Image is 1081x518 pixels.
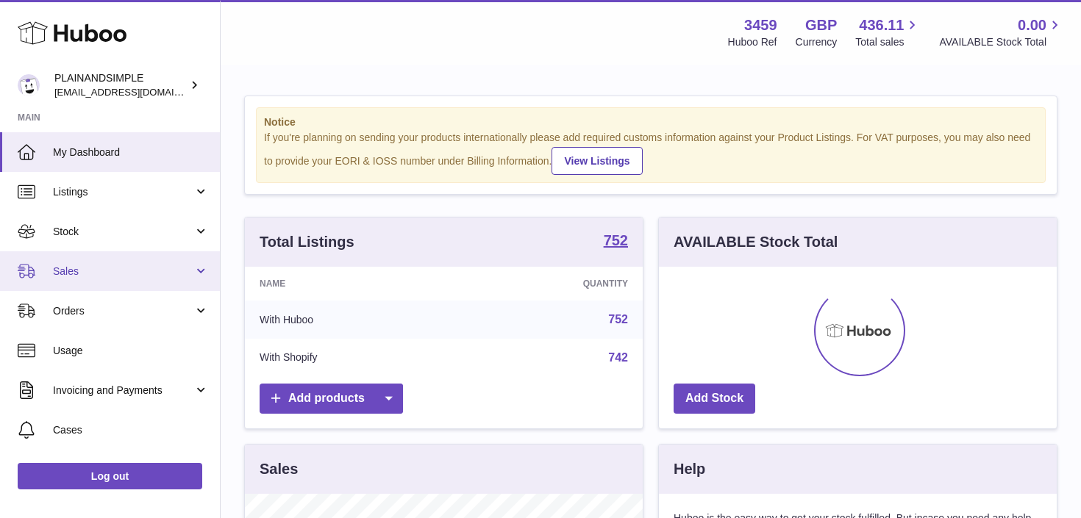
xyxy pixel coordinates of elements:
a: 436.11 Total sales [855,15,921,49]
span: Stock [53,225,193,239]
span: 0.00 [1018,15,1046,35]
div: PLAINANDSIMPLE [54,71,187,99]
span: Orders [53,304,193,318]
span: AVAILABLE Stock Total [939,35,1063,49]
span: Cases [53,423,209,437]
span: 436.11 [859,15,904,35]
strong: GBP [805,15,837,35]
a: Add products [260,384,403,414]
span: [EMAIL_ADDRESS][DOMAIN_NAME] [54,86,216,98]
h3: Total Listings [260,232,354,252]
h3: AVAILABLE Stock Total [674,232,838,252]
a: View Listings [552,147,642,175]
strong: 3459 [744,15,777,35]
a: Add Stock [674,384,755,414]
div: Currency [796,35,838,49]
td: With Shopify [245,339,460,377]
span: Listings [53,185,193,199]
h3: Sales [260,459,298,479]
th: Quantity [460,267,643,301]
td: With Huboo [245,301,460,339]
span: Total sales [855,35,921,49]
a: Log out [18,463,202,489]
a: 752 [604,233,628,251]
img: duco@plainandsimple.com [18,74,40,96]
h3: Help [674,459,705,479]
div: If you're planning on sending your products internationally please add required customs informati... [264,131,1038,175]
strong: 752 [604,233,628,248]
span: Invoicing and Payments [53,384,193,398]
th: Name [245,267,460,301]
span: Usage [53,344,209,358]
span: Sales [53,265,193,278]
a: 752 [608,313,628,325]
div: Huboo Ref [728,35,777,49]
strong: Notice [264,115,1038,129]
a: 0.00 AVAILABLE Stock Total [939,15,1063,49]
span: My Dashboard [53,145,209,159]
a: 742 [608,351,628,364]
